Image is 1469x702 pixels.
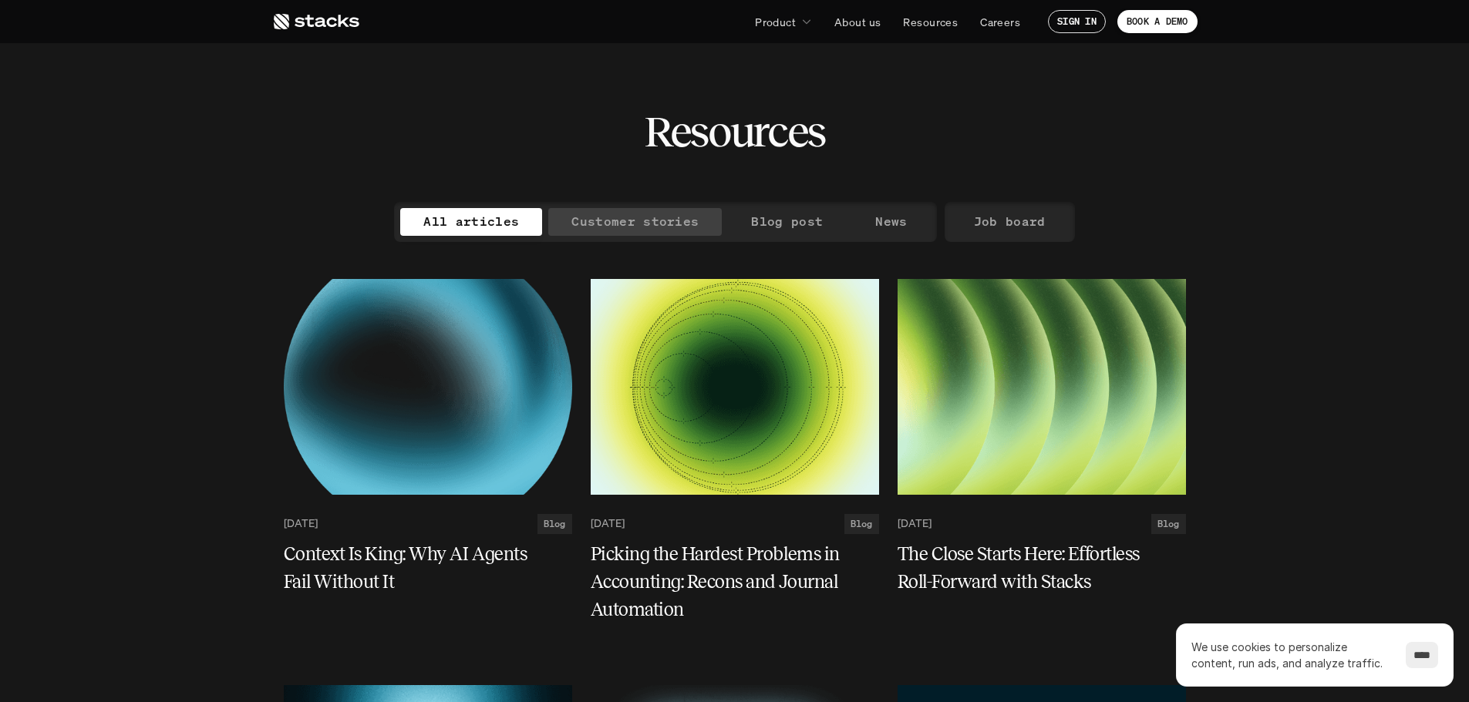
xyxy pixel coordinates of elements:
a: Privacy Policy [231,69,298,82]
h5: The Close Starts Here: Effortless Roll-Forward with Stacks [898,540,1167,596]
p: [DATE] [284,517,318,530]
h5: Context Is King: Why AI Agents Fail Without It [284,540,554,596]
p: [DATE] [591,517,625,530]
p: We use cookies to personalize content, run ads, and analyze traffic. [1191,639,1390,671]
h2: Resources [644,108,825,156]
p: Careers [980,14,1020,30]
a: Context Is King: Why AI Agents Fail Without It [284,540,572,596]
a: News [852,208,930,236]
a: [DATE]Blog [284,514,572,534]
a: Resources [894,8,967,35]
a: Customer stories [548,208,722,236]
a: Picking the Hardest Problems in Accounting: Recons and Journal Automation [591,540,879,623]
a: Job board [951,208,1069,236]
a: [DATE]Blog [591,514,879,534]
a: Careers [971,8,1029,35]
a: [DATE]Blog [898,514,1186,534]
p: Blog post [751,210,823,233]
p: Product [755,14,796,30]
p: Customer stories [571,210,699,233]
a: BOOK A DEMO [1117,10,1198,33]
p: SIGN IN [1057,16,1097,27]
p: Resources [903,14,958,30]
p: Job board [974,210,1046,233]
a: All articles [400,208,542,236]
a: SIGN IN [1048,10,1106,33]
h2: Blog [544,519,566,529]
a: Blog post [728,208,846,236]
p: All articles [423,210,519,233]
h2: Blog [851,519,873,529]
p: About us [834,14,881,30]
h2: Blog [1157,519,1180,529]
p: News [875,210,907,233]
p: BOOK A DEMO [1127,16,1188,27]
a: About us [825,8,890,35]
a: The Close Starts Here: Effortless Roll-Forward with Stacks [898,540,1186,596]
p: [DATE] [898,517,932,530]
h5: Picking the Hardest Problems in Accounting: Recons and Journal Automation [591,540,861,623]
